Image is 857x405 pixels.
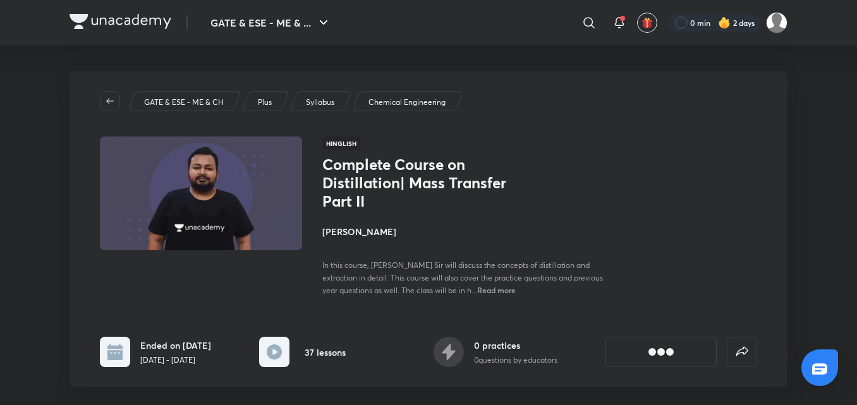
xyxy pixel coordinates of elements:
[140,339,211,352] h6: Ended on [DATE]
[474,339,557,352] h6: 0 practices
[322,136,360,150] span: Hinglish
[322,225,605,238] h4: [PERSON_NAME]
[142,97,226,108] a: GATE & ESE - ME & CH
[474,354,557,366] p: 0 questions by educators
[637,13,657,33] button: avatar
[98,135,304,251] img: Thumbnail
[70,14,171,32] a: Company Logo
[367,97,448,108] a: Chemical Engineering
[203,10,339,35] button: GATE & ESE - ME & ...
[368,97,446,108] p: Chemical Engineering
[306,97,334,108] p: Syllabus
[718,16,731,29] img: streak
[766,12,787,33] img: pradhap B
[70,14,171,29] img: Company Logo
[144,97,224,108] p: GATE & ESE - ME & CH
[322,260,603,295] span: In this course, [PERSON_NAME] Sir will discuss the concepts of distillation and extraction in det...
[304,97,337,108] a: Syllabus
[140,354,211,366] p: [DATE] - [DATE]
[305,346,346,359] h6: 37 lessons
[641,17,653,28] img: avatar
[322,155,529,210] h1: Complete Course on Distillation| Mass Transfer Part II
[256,97,274,108] a: Plus
[727,337,757,367] button: false
[477,285,516,295] span: Read more
[258,97,272,108] p: Plus
[605,337,717,367] button: [object Object]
